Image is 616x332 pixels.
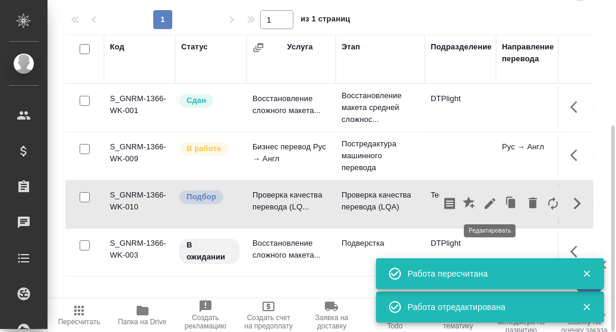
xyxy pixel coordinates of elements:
td: DTPlight [425,87,496,129]
button: Папка на Drive [110,299,173,332]
span: из 1 страниц [301,12,350,29]
td: S_GNRM-1366-WK-010 [104,183,175,225]
button: Создать счет на предоплату [237,299,300,332]
td: Рус → Англ [496,183,567,225]
button: Пересчитать [48,299,110,332]
td: Бизнес перевод Рус → Англ [247,135,336,177]
span: Папка на Drive [118,318,167,326]
button: Закрыть [574,302,599,312]
button: Удалить [523,189,543,218]
td: S_GNRM-1366-WK-003 [104,231,175,273]
button: Создать рекламацию [174,299,237,332]
div: Исполнитель выполняет работу [178,141,241,157]
div: Услуга [287,41,312,53]
button: Добавить оценку [460,189,480,218]
p: Подбор [187,191,216,203]
button: Скопировать мини-бриф [440,189,460,218]
p: Проверка качества перевода (LQA) [342,189,419,213]
p: Постредактура машинного перевода [342,138,419,174]
button: Добавить Todo [364,299,427,332]
td: Восстановление сложного макета... [247,231,336,273]
td: TechQA [425,183,496,225]
div: Статус [181,41,208,53]
td: Восстановление сложного макета... [247,87,336,129]
button: Здесь прячутся важные кнопки [563,237,592,266]
span: Создать рекламацию [181,314,230,330]
p: Восстановление макета средней сложнос... [342,90,419,126]
p: В ожидании [187,239,232,263]
td: S_GNRM-1366-WK-009 [104,135,175,177]
button: Заменить [543,189,563,218]
span: Пересчитать [58,318,100,326]
div: Направление перевода [502,41,561,65]
span: Создать счет на предоплату [244,314,293,330]
p: Сдан [187,95,206,107]
td: DTPlight [425,231,496,273]
span: Добавить Todo [371,314,419,330]
button: Здесь прячутся важные кнопки [563,93,592,121]
td: Рус → Англ [496,135,567,177]
div: Можно подбирать исполнителей [178,189,241,205]
td: Проверка качества перевода (LQ... [247,183,336,225]
span: Заявка на доставку [307,314,356,330]
div: Код [110,41,124,53]
td: S_GNRM-1366-WK-001 [104,87,175,129]
div: Исполнитель назначен, приступать к работе пока рано [178,237,241,265]
button: Закрыть [574,268,599,279]
button: Здесь прячутся важные кнопки [563,141,592,170]
button: Заявка на доставку [300,299,363,332]
button: Сгруппировать [252,42,264,54]
div: Работа отредактирована [407,301,564,313]
button: Клонировать [500,189,523,218]
div: Подразделение [431,41,492,53]
button: Скрыть кнопки [563,189,592,218]
div: Менеджер проверил работу исполнителя, передает ее на следующий этап [178,93,241,109]
p: Подверстка [342,237,419,249]
div: Этап [342,41,360,53]
div: Работа пересчитана [407,268,564,280]
p: В работе [187,143,221,155]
